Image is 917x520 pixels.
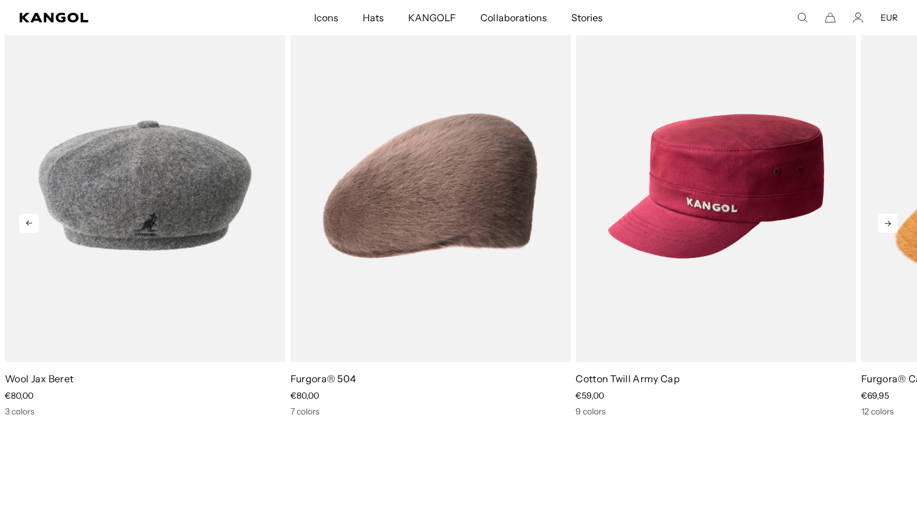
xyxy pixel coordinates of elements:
span: €80,00 [5,390,33,401]
span: €80,00 [291,390,319,401]
div: 9 colors [576,406,856,417]
div: 3 colors [5,406,286,417]
div: 5 of 10 [571,10,856,417]
div: 7 colors [291,406,571,417]
img: Wool Jax Beret [5,10,286,363]
a: Wool Jax Beret [5,373,73,385]
span: €59,00 [576,390,604,401]
a: Account [853,12,864,23]
summary: Search here [797,12,808,23]
span: €69,95 [861,390,889,401]
a: Kangol [19,13,208,22]
div: 4 of 10 [286,10,571,417]
img: Cotton Twill Army Cap [576,10,856,363]
a: Furgora® 504 [291,373,357,385]
img: Furgora® 504 [291,10,571,363]
a: Cotton Twill Army Cap [576,373,680,385]
button: EUR [881,12,898,23]
button: Cart [825,12,836,23]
